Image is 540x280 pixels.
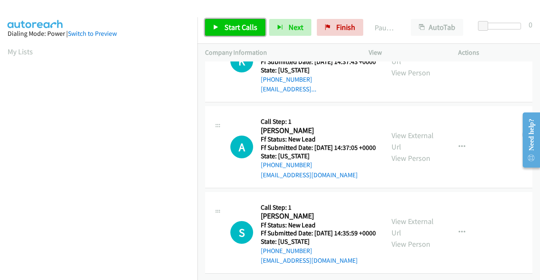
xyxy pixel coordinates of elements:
button: Next [269,19,311,36]
h5: Call Step: 1 [261,117,376,126]
a: [EMAIL_ADDRESS][DOMAIN_NAME] [261,171,358,179]
h2: [PERSON_NAME] [261,211,373,221]
button: AutoTab [411,19,463,36]
div: Delay between calls (in seconds) [482,23,521,29]
a: Start Calls [205,19,265,36]
a: [EMAIL_ADDRESS]... [261,85,316,93]
span: Next [289,22,303,32]
div: The call is yet to be attempted [230,221,253,244]
p: Actions [458,48,532,58]
h5: State: [US_STATE] [261,152,376,160]
h1: A [230,136,253,158]
a: View Person [391,153,430,163]
div: The call is yet to be attempted [230,136,253,158]
a: View External Url [391,45,434,66]
a: [PHONE_NUMBER] [261,161,312,169]
span: Start Calls [224,22,257,32]
h5: Ff Status: New Lead [261,135,376,144]
iframe: Resource Center [516,107,540,173]
a: Switch to Preview [68,29,117,37]
p: Company Information [205,48,354,58]
h5: Ff Submitted Date: [DATE] 14:35:59 +0000 [261,229,376,237]
p: Paused [375,22,396,33]
span: Finish [336,22,355,32]
a: View Person [391,239,430,249]
a: My Lists [8,47,33,56]
p: View [369,48,443,58]
h5: Ff Status: New Lead [261,221,376,229]
h5: State: [US_STATE] [261,66,376,75]
h5: Call Step: 1 [261,203,376,212]
a: [EMAIL_ADDRESS][DOMAIN_NAME] [261,256,358,264]
div: The call is yet to be attempted [230,50,253,72]
a: Finish [317,19,363,36]
h5: State: [US_STATE] [261,237,376,246]
h1: K [230,50,253,72]
h2: [PERSON_NAME] [261,126,373,136]
div: Dialing Mode: Power | [8,29,190,39]
h5: Ff Submitted Date: [DATE] 14:37:43 +0000 [261,58,376,66]
a: View External Url [391,131,434,152]
h5: Ff Submitted Date: [DATE] 14:37:05 +0000 [261,144,376,152]
a: [PHONE_NUMBER] [261,75,312,83]
a: [PHONE_NUMBER] [261,247,312,255]
a: View Person [391,68,430,77]
h1: S [230,221,253,244]
a: View External Url [391,216,434,237]
div: 0 [529,19,532,30]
